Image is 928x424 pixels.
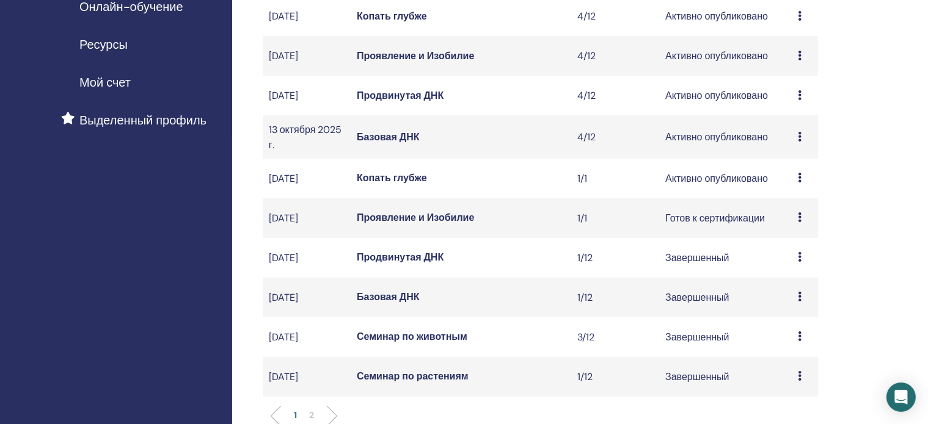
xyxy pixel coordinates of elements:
font: Завершенный [665,291,729,304]
a: Базовая ДНК [357,131,420,143]
font: [DATE] [269,212,298,225]
a: Копать глубже [357,10,427,23]
div: Открытый Intercom Messenger [886,383,916,412]
font: [DATE] [269,10,298,23]
font: 4/12 [577,10,596,23]
a: Продвинутая ДНК [357,89,444,102]
font: [DATE] [269,291,298,304]
font: 13 октября 2025 г. [269,123,342,151]
font: 1 [294,409,297,420]
font: 4/12 [577,131,596,143]
font: 4/12 [577,49,596,62]
font: Завершенный [665,251,729,264]
font: [DATE] [269,331,298,343]
font: 4/12 [577,89,596,102]
a: Базовая ДНК [357,290,420,303]
font: Готов к сертификации [665,212,765,225]
font: 2 [309,409,314,420]
font: Завершенный [665,331,729,343]
font: 1/1 [577,212,587,225]
font: 1/12 [577,370,593,383]
font: [DATE] [269,370,298,383]
a: Проявление и Изобилие [357,49,474,62]
font: Активно опубликовано [665,49,768,62]
font: Активно опубликовано [665,89,768,102]
font: Выделенный профиль [79,112,206,128]
a: Копать глубже [357,171,427,184]
font: [DATE] [269,251,298,264]
font: [DATE] [269,172,298,185]
font: 3/12 [577,331,594,343]
a: Проявление и Изобилие [357,211,474,224]
font: Ресурсы [79,37,128,52]
a: Продвинутая ДНК [357,251,444,264]
font: 1/12 [577,251,593,264]
font: [DATE] [269,49,298,62]
font: Мой счет [79,74,131,90]
font: 1/12 [577,291,593,304]
font: Активно опубликовано [665,172,768,185]
font: [DATE] [269,89,298,102]
a: Семинар по растениям [357,370,469,383]
a: Семинар по животным [357,330,467,343]
font: Активно опубликовано [665,131,768,143]
font: 1/1 [577,172,587,185]
font: Завершенный [665,370,729,383]
font: Активно опубликовано [665,10,768,23]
